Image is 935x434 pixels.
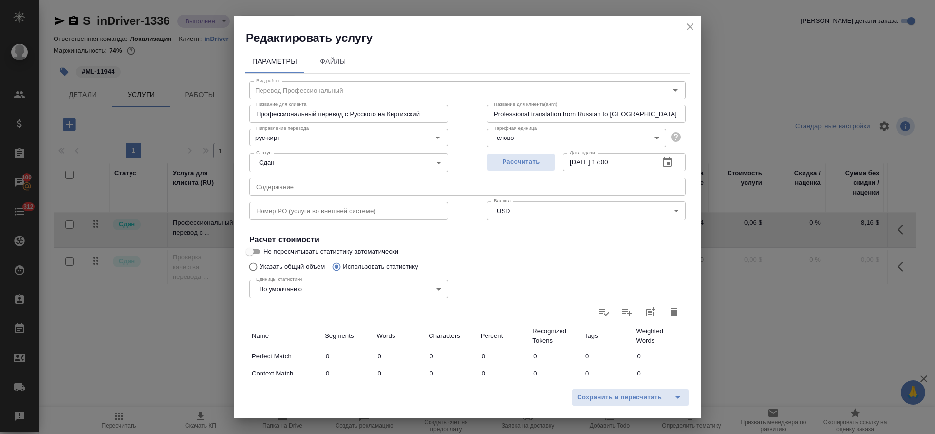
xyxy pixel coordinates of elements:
p: Characters [429,331,476,341]
label: Слить статистику [616,300,639,324]
input: ✎ Введи что-нибудь [374,383,427,397]
p: Name [252,331,320,341]
button: слово [494,134,517,142]
input: ✎ Введи что-нибудь [634,366,686,380]
button: Сдан [256,158,277,167]
input: ✎ Введи что-нибудь [530,349,582,363]
span: Файлы [310,56,356,68]
button: Сохранить и пересчитать [572,389,667,406]
p: Context Match [252,369,320,378]
input: ✎ Введи что-нибудь [426,366,478,380]
input: ✎ Введи что-нибудь [478,349,530,363]
input: ✎ Введи что-нибудь [582,383,634,397]
span: Параметры [251,56,298,68]
h4: Расчет стоимости [249,234,686,246]
input: ✎ Введи что-нибудь [530,383,582,397]
input: ✎ Введи что-нибудь [374,366,427,380]
span: Сохранить и пересчитать [577,392,662,403]
input: ✎ Введи что-нибудь [322,383,374,397]
button: По умолчанию [256,285,305,293]
input: ✎ Введи что-нибудь [374,349,427,363]
p: Tags [584,331,632,341]
p: Weighted Words [636,326,683,346]
button: Удалить статистику [662,300,686,324]
input: ✎ Введи что-нибудь [582,366,634,380]
div: слово [487,129,666,147]
p: Words [377,331,424,341]
div: split button [572,389,689,406]
div: По умолчанию [249,280,448,298]
input: ✎ Введи что-нибудь [322,349,374,363]
input: ✎ Введи что-нибудь [634,383,686,397]
div: USD [487,201,686,220]
button: Open [431,131,445,144]
input: ✎ Введи что-нибудь [322,366,374,380]
p: Percent [481,331,528,341]
h2: Редактировать услугу [246,30,701,46]
div: Сдан [249,153,448,172]
span: Рассчитать [492,157,550,168]
input: ✎ Введи что-нибудь [478,366,530,380]
input: ✎ Введи что-нибудь [634,349,686,363]
label: Обновить статистику [592,300,616,324]
p: Recognized Tokens [532,326,580,346]
p: Perfect Match [252,352,320,361]
input: ✎ Введи что-нибудь [426,349,478,363]
button: USD [494,207,513,215]
p: Segments [325,331,372,341]
button: close [683,20,697,34]
input: ✎ Введи что-нибудь [582,349,634,363]
span: Не пересчитывать статистику автоматически [263,247,398,256]
input: ✎ Введи что-нибудь [426,383,478,397]
button: Добавить статистику в работы [639,300,662,324]
button: Рассчитать [487,153,555,171]
input: ✎ Введи что-нибудь [530,366,582,380]
input: ✎ Введи что-нибудь [478,383,530,397]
